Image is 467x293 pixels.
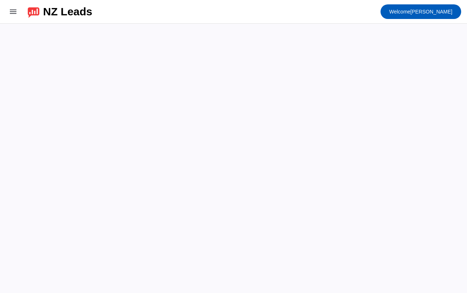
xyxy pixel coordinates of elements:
img: logo [28,5,39,18]
span: Welcome [389,9,410,15]
button: Welcome[PERSON_NAME] [381,4,461,19]
span: [PERSON_NAME] [389,7,452,17]
mat-icon: menu [9,7,18,16]
div: NZ Leads [43,7,92,17]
